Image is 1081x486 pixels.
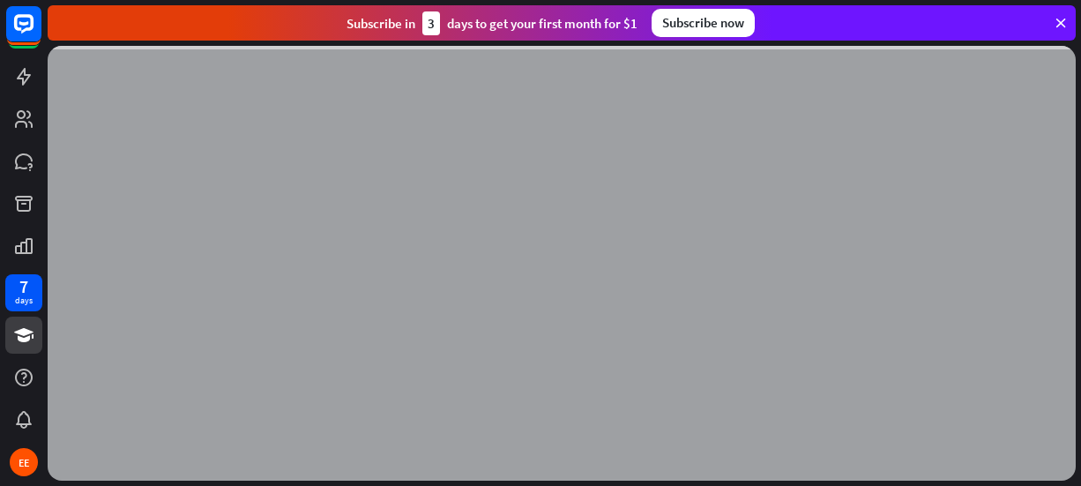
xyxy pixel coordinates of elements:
[5,274,42,311] a: 7 days
[347,11,637,35] div: Subscribe in days to get your first month for $1
[422,11,440,35] div: 3
[10,448,38,476] div: EE
[19,279,28,295] div: 7
[652,9,755,37] div: Subscribe now
[15,295,33,307] div: days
